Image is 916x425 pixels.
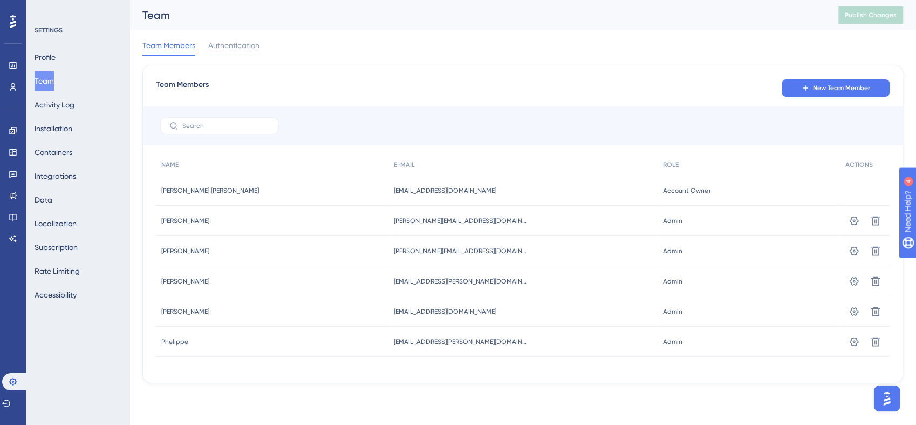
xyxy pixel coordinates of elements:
span: ACTIONS [845,160,873,169]
span: [PERSON_NAME][EMAIL_ADDRESS][DOMAIN_NAME] [394,217,529,225]
span: Admin [663,307,682,316]
button: Installation [35,119,72,138]
div: 4 [75,5,78,14]
span: Team Members [142,39,195,52]
span: NAME [161,160,179,169]
span: New Team Member [813,84,870,92]
button: Subscription [35,238,78,257]
span: Admin [663,217,682,225]
span: [PERSON_NAME][EMAIL_ADDRESS][DOMAIN_NAME] [394,247,529,255]
button: New Team Member [782,79,890,97]
span: Account Owner [663,186,710,195]
button: Containers [35,143,72,162]
span: Publish Changes [845,11,897,19]
div: Team [142,8,811,23]
input: Search [182,122,270,130]
button: Integrations [35,166,76,186]
button: Localization [35,214,77,233]
span: Admin [663,338,682,346]
span: [PERSON_NAME] [161,217,209,225]
span: Admin [663,277,682,286]
span: Authentication [208,39,259,52]
span: [EMAIL_ADDRESS][PERSON_NAME][DOMAIN_NAME] [394,338,529,346]
span: Team Members [156,78,209,98]
span: ROLE [663,160,679,169]
button: Rate Limiting [35,261,80,281]
button: Publish Changes [838,6,903,24]
button: Activity Log [35,95,74,114]
div: SETTINGS [35,26,122,35]
iframe: UserGuiding AI Assistant Launcher [871,382,903,415]
button: Team [35,71,54,91]
span: [PERSON_NAME] [161,247,209,255]
span: [EMAIL_ADDRESS][PERSON_NAME][DOMAIN_NAME] [394,277,529,286]
span: Admin [663,247,682,255]
span: Phelippe [161,338,188,346]
span: Need Help? [25,3,67,16]
span: [EMAIL_ADDRESS][DOMAIN_NAME] [394,186,496,195]
span: [PERSON_NAME] [161,307,209,316]
button: Accessibility [35,285,77,305]
span: E-MAIL [394,160,415,169]
span: [EMAIL_ADDRESS][DOMAIN_NAME] [394,307,496,316]
button: Profile [35,48,56,67]
button: Data [35,190,52,210]
span: [PERSON_NAME] [PERSON_NAME] [161,186,259,195]
span: [PERSON_NAME] [161,277,209,286]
